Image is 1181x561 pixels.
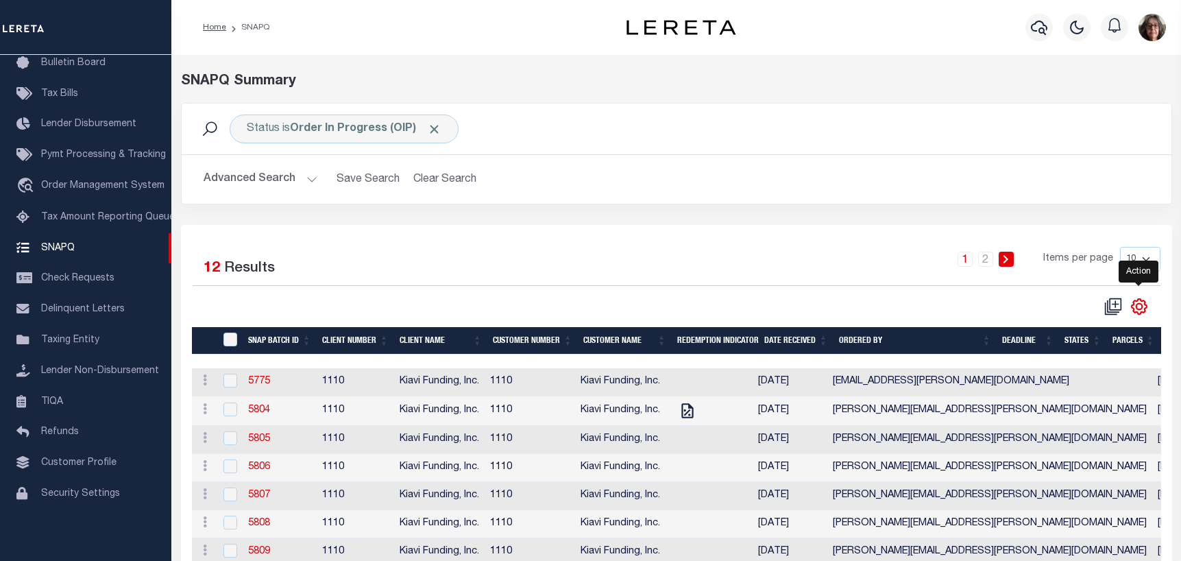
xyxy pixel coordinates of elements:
[41,396,63,406] span: TIQA
[575,426,666,454] td: Kiavi Funding, Inc.
[578,327,672,355] th: Customer Name: activate to sort column ascending
[41,58,106,68] span: Bulletin Board
[248,377,270,386] a: 5775
[41,489,120,499] span: Security Settings
[626,20,736,35] img: logo-dark.svg
[41,243,75,252] span: SNAPQ
[248,434,270,444] a: 5805
[677,405,698,415] a: Tax Cert Requested
[575,396,666,426] td: Kiavi Funding, Inc.
[290,123,441,134] b: Order In Progress (OIP)
[41,458,117,468] span: Customer Profile
[41,89,78,99] span: Tax Bills
[958,252,973,267] a: 1
[1059,327,1107,355] th: States: activate to sort column ascending
[487,327,578,355] th: Customer Number: activate to sort column ascending
[41,119,136,129] span: Lender Disbursement
[317,327,394,355] th: Client Number: activate to sort column ascending
[41,305,125,314] span: Delinquent Letters
[672,327,759,355] th: Redemption Indicator
[978,252,993,267] a: 2
[753,454,827,482] td: [DATE]
[833,327,997,355] th: Ordered By: activate to sort column ascending
[204,261,220,276] span: 12
[41,427,79,437] span: Refunds
[997,327,1059,355] th: Deadline: activate to sort column ascending
[394,368,485,396] td: Kiavi Funding, Inc.
[41,150,166,160] span: Pymt Processing & Tracking
[317,368,394,396] td: 1110
[753,396,827,426] td: [DATE]
[226,21,269,34] li: SNAPQ
[248,518,270,528] a: 5808
[408,166,483,193] button: Clear Search
[485,396,575,426] td: 1110
[317,426,394,454] td: 1110
[224,258,275,280] label: Results
[394,454,485,482] td: Kiavi Funding, Inc.
[328,166,408,193] button: Save Search
[575,454,666,482] td: Kiavi Funding, Inc.
[16,178,38,195] i: travel_explore
[248,490,270,500] a: 5807
[203,23,226,32] a: Home
[485,510,575,538] td: 1110
[230,115,459,143] div: Status is
[181,71,1172,92] div: SNAPQ Summary
[41,181,165,191] span: Order Management System
[427,122,441,136] span: Click to Remove
[1139,14,1166,41] button: PMcAllister@lereta.net
[394,510,485,538] td: Kiavi Funding, Inc.
[243,327,317,355] th: SNAP BATCH ID: activate to sort column ascending
[827,426,1152,454] td: [PERSON_NAME][EMAIL_ADDRESS][PERSON_NAME][DOMAIN_NAME]
[753,368,827,396] td: [DATE]
[575,368,666,396] td: Kiavi Funding, Inc.
[575,510,666,538] td: Kiavi Funding, Inc.
[485,368,575,396] td: 1110
[1119,261,1158,283] div: Action
[317,482,394,510] td: 1110
[215,327,243,355] th: SNAPBatchId
[753,426,827,454] td: [DATE]
[41,366,159,376] span: Lender Non-Disbursement
[759,327,833,355] th: Date Received: activate to sort column ascending
[394,482,485,510] td: Kiavi Funding, Inc.
[827,510,1152,538] td: [PERSON_NAME][EMAIL_ADDRESS][PERSON_NAME][DOMAIN_NAME]
[1107,327,1160,355] th: Parcels: activate to sort column ascending
[827,482,1152,510] td: [PERSON_NAME][EMAIL_ADDRESS][PERSON_NAME][DOMAIN_NAME]
[827,396,1152,426] td: [PERSON_NAME][EMAIL_ADDRESS][PERSON_NAME][DOMAIN_NAME]
[41,335,99,345] span: Taxing Entity
[575,482,666,510] td: Kiavi Funding, Inc.
[41,274,114,283] span: Check Requests
[485,454,575,482] td: 1110
[317,454,394,482] td: 1110
[248,405,270,415] a: 5804
[394,327,487,355] th: Client Name: activate to sort column ascending
[827,368,1152,396] td: [EMAIL_ADDRESS][PERSON_NAME][DOMAIN_NAME]
[204,166,317,193] button: Advanced Search
[248,462,270,472] a: 5806
[827,454,1152,482] td: [PERSON_NAME][EMAIL_ADDRESS][PERSON_NAME][DOMAIN_NAME]
[317,396,394,426] td: 1110
[394,396,485,426] td: Kiavi Funding, Inc.
[485,426,575,454] td: 1110
[41,213,175,222] span: Tax Amount Reporting Queue
[753,482,827,510] td: [DATE]
[753,510,827,538] td: [DATE]
[248,547,270,556] a: 5809
[317,510,394,538] td: 1110
[394,426,485,454] td: Kiavi Funding, Inc.
[1043,252,1113,267] span: Items per page
[485,482,575,510] td: 1110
